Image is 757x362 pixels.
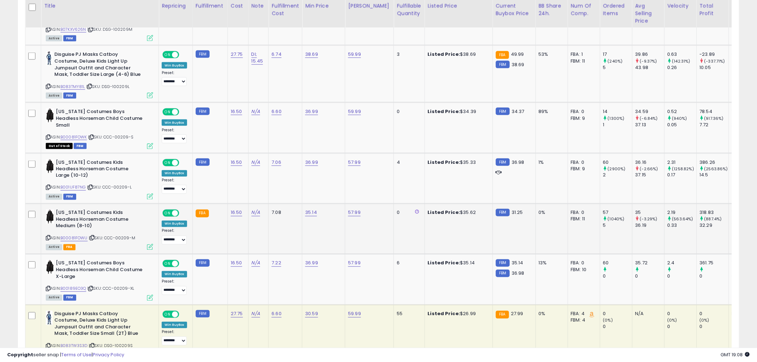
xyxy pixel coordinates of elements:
[251,209,260,216] a: N/A
[305,260,318,267] a: 36.99
[603,172,632,178] div: 2
[635,159,664,166] div: 36.16
[571,115,595,122] div: FBM: 9
[60,134,87,140] a: B00081FOWK
[511,51,524,58] span: 49.99
[608,216,625,222] small: (1040%)
[305,51,318,58] a: 38.69
[63,35,76,41] span: FBM
[44,2,156,10] div: Title
[571,317,595,324] div: FBM: 4
[428,311,487,317] div: $26.99
[539,51,562,58] div: 53%
[305,108,318,115] a: 36.99
[700,172,729,178] div: 14.5
[428,51,487,58] div: $38.69
[635,273,664,280] div: 0
[635,51,664,58] div: 39.86
[571,311,595,317] div: FBA: 4
[496,311,509,319] small: FBA
[251,51,263,64] a: DI; 15.45
[704,116,724,121] small: (917.36%)
[56,260,143,282] b: [US_STATE] Costumes Boys Headless Horseman Child Costume X-Large
[640,166,658,172] small: (-2.66%)
[539,311,562,317] div: 0%
[162,178,187,194] div: Preset:
[60,286,86,292] a: B00189EO3Q
[162,330,187,346] div: Preset:
[63,244,75,250] span: FBA
[668,222,697,229] div: 0.33
[162,119,187,126] div: Win BuyBox
[704,58,726,64] small: (-337.71%)
[231,2,245,10] div: Cost
[635,222,664,229] div: 36.19
[635,210,664,216] div: 35
[305,209,317,216] a: 35.14
[348,2,391,10] div: [PERSON_NAME]
[63,93,76,99] span: FBM
[231,159,242,166] a: 16.50
[603,324,632,330] div: 0
[61,351,92,358] a: Terms of Use
[196,210,209,217] small: FBA
[397,2,421,17] div: Fulfillable Quantity
[251,108,260,115] a: N/A
[162,70,187,87] div: Preset:
[571,108,595,115] div: FBA: 0
[305,159,318,166] a: 36.99
[196,310,210,318] small: FBM
[231,260,242,267] a: 16.50
[54,51,141,79] b: Disguise PJ Masks Catboy Costume, Deluxe Kids Light Up Jumpsuit Outfit and Character Mask, Toddle...
[162,322,187,328] div: Win BuyBox
[74,143,87,149] span: FBM
[60,84,85,90] a: B083TMY81L
[428,260,487,266] div: $35.14
[635,108,664,115] div: 34.59
[46,159,54,173] img: 41YgGr1IltL._SL40_.jpg
[163,261,172,267] span: ON
[348,51,361,58] a: 59.99
[196,158,210,166] small: FBM
[87,185,132,190] span: | SKU: CCC-00209-L
[348,159,361,166] a: 57.99
[700,318,710,323] small: (0%)
[46,295,62,301] span: All listings currently available for purchase on Amazon
[428,51,460,58] b: Listed Price:
[178,311,190,317] span: OFF
[163,210,172,216] span: ON
[512,61,524,68] span: 38.69
[272,260,281,267] a: 7.22
[571,51,595,58] div: FBA: 1
[162,128,187,144] div: Preset:
[603,122,632,128] div: 1
[496,61,510,68] small: FBM
[231,51,243,58] a: 27.75
[56,108,143,130] b: [US_STATE] Costumes Boys Headless Horseman Child Costume Small
[672,216,693,222] small: (563.64%)
[496,259,510,267] small: FBM
[251,2,266,10] div: Note
[428,108,460,115] b: Listed Price:
[640,58,657,64] small: (-9.37%)
[46,93,62,99] span: All listings currently available for purchase on Amazon
[428,209,460,216] b: Listed Price:
[162,221,187,227] div: Win BuyBox
[397,108,419,115] div: 0
[512,108,524,115] span: 34.37
[539,260,562,266] div: 13%
[668,273,697,280] div: 0
[46,35,62,41] span: All listings currently available for purchase on Amazon
[178,52,190,58] span: OFF
[635,260,664,266] div: 35.72
[46,311,53,325] img: 41Lz70qnrhL._SL40_.jpg
[46,51,153,98] div: ASIN:
[603,260,632,266] div: 60
[348,108,361,115] a: 59.99
[196,2,225,10] div: Fulfillment
[93,351,124,358] a: Privacy Policy
[668,51,697,58] div: 0.63
[178,261,190,267] span: OFF
[539,2,565,17] div: BB Share 24h.
[668,2,694,10] div: Velocity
